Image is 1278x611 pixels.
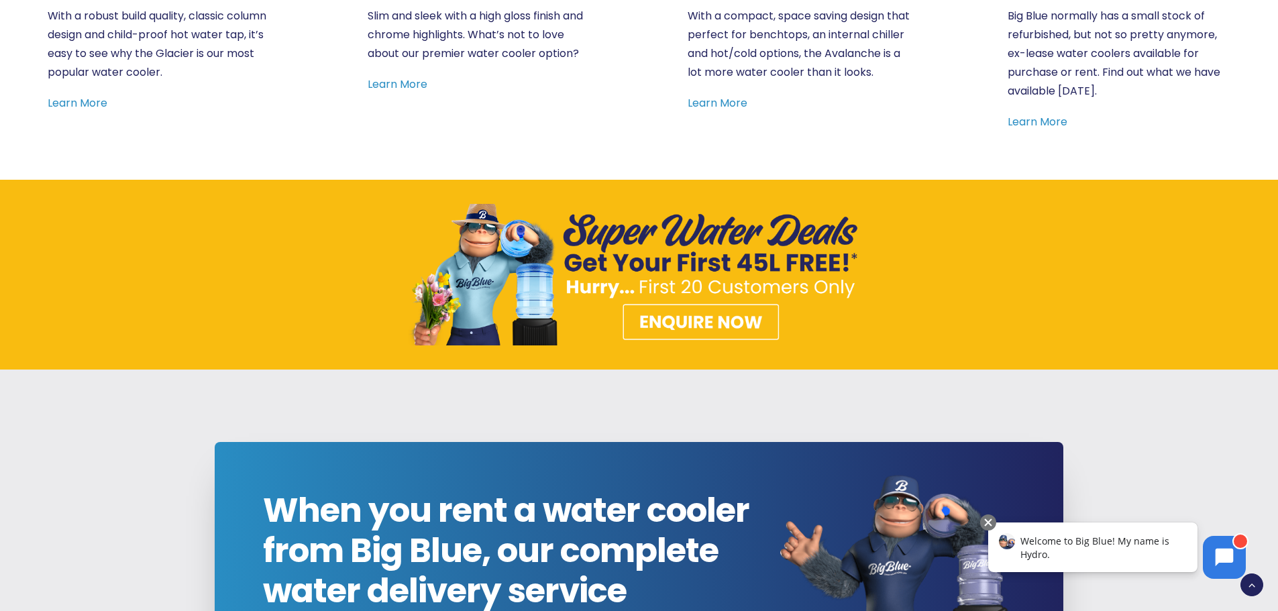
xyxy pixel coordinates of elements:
a: Learn More [688,95,747,111]
p: With a robust build quality, classic column design and child-proof hot water tap, it’s easy to se... [48,7,270,82]
p: Slim and sleek with a high gloss finish and chrome highlights. What’s not to love about our premi... [368,7,590,63]
a: Learn More [1008,114,1067,129]
a: Learn More [48,95,107,111]
p: With a compact, space saving design that perfect for benchtops, an internal chiller and hot/cold ... [688,7,910,82]
p: Big Blue normally has a small stock of refurbished, but not so pretty anymore, ex-lease water coo... [1008,7,1230,101]
a: Learn More [368,76,427,92]
iframe: Chatbot [974,512,1259,592]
